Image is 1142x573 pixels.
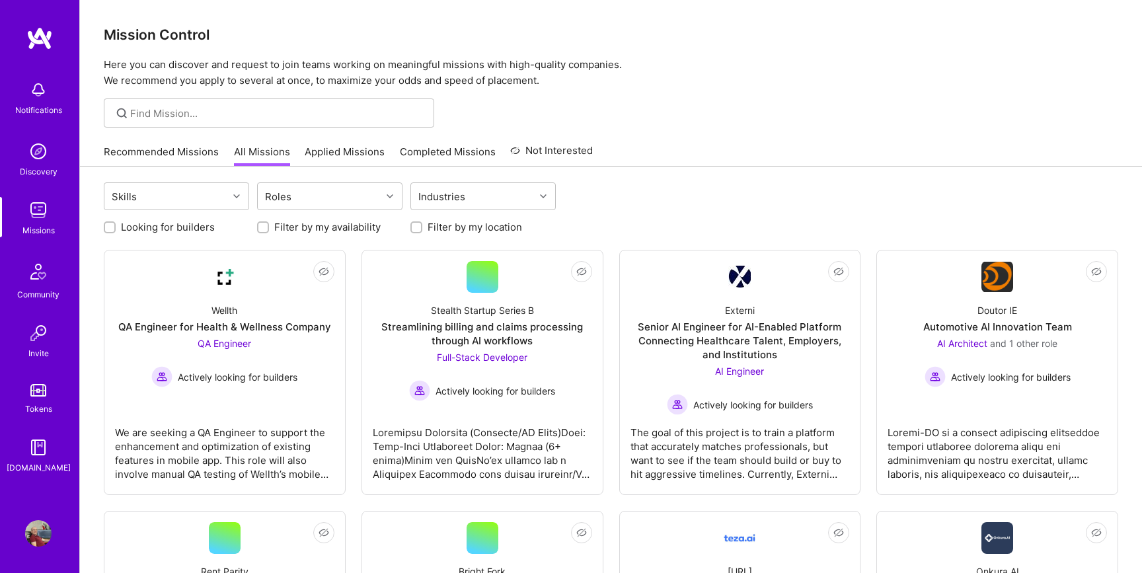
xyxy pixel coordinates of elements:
[436,384,555,398] span: Actively looking for builders
[30,384,46,397] img: tokens
[7,461,71,475] div: [DOMAIN_NAME]
[151,366,172,387] img: Actively looking for builders
[409,380,430,401] img: Actively looking for builders
[977,303,1017,317] div: Doutor IE
[715,365,764,377] span: AI Engineer
[198,338,251,349] span: QA Engineer
[108,187,140,206] div: Skills
[104,145,219,167] a: Recommended Missions
[888,261,1107,484] a: Company LogoDoutor IEAutomotive AI Innovation TeamAI Architect and 1 other roleActively looking f...
[540,193,547,200] i: icon Chevron
[274,220,381,234] label: Filter by my availability
[121,220,215,234] label: Looking for builders
[26,26,53,50] img: logo
[25,434,52,461] img: guide book
[981,262,1013,292] img: Company Logo
[22,223,55,237] div: Missions
[431,303,534,317] div: Stealth Startup Series B
[115,261,334,484] a: Company LogoWellthQA Engineer for Health & Wellness CompanyQA Engineer Actively looking for build...
[305,145,385,167] a: Applied Missions
[990,338,1057,349] span: and 1 other role
[725,303,755,317] div: Externi
[373,415,592,481] div: Loremipsu Dolorsita (Consecte/AD Elits)Doei: Temp-Inci Utlaboreet Dolor: Magnaa (6+ enima)Minim v...
[510,143,593,167] a: Not Interested
[25,320,52,346] img: Invite
[25,520,52,547] img: User Avatar
[400,145,496,167] a: Completed Missions
[22,520,55,547] a: User Avatar
[630,320,850,362] div: Senior AI Engineer for AI-Enabled Platform Connecting Healthcare Talent, Employers, and Institutions
[17,287,59,301] div: Community
[630,415,850,481] div: The goal of this project is to train a platform that accurately matches professionals, but want t...
[888,415,1107,481] div: Loremi-DO si a consect adipiscing elitseddoe tempori utlaboree dolorema aliqu eni adminimveniam q...
[833,266,844,277] i: icon EyeClosed
[104,26,1118,43] h3: Mission Control
[234,145,290,167] a: All Missions
[130,106,424,120] input: Find Mission...
[925,366,946,387] img: Actively looking for builders
[118,320,331,334] div: QA Engineer for Health & Wellness Company
[428,220,522,234] label: Filter by my location
[15,103,62,117] div: Notifications
[319,266,329,277] i: icon EyeClosed
[667,394,688,415] img: Actively looking for builders
[415,187,469,206] div: Industries
[104,57,1118,89] p: Here you can discover and request to join teams working on meaningful missions with high-quality ...
[22,256,54,287] img: Community
[951,370,1071,384] span: Actively looking for builders
[209,261,241,293] img: Company Logo
[233,193,240,200] i: icon Chevron
[937,338,987,349] span: AI Architect
[833,527,844,538] i: icon EyeClosed
[437,352,527,363] span: Full-Stack Developer
[25,77,52,103] img: bell
[319,527,329,538] i: icon EyeClosed
[387,193,393,200] i: icon Chevron
[262,187,295,206] div: Roles
[1091,527,1102,538] i: icon EyeClosed
[373,320,592,348] div: Streamlining billing and claims processing through AI workflows
[25,138,52,165] img: discovery
[630,261,850,484] a: Company LogoExterniSenior AI Engineer for AI-Enabled Platform Connecting Healthcare Talent, Emplo...
[115,415,334,481] div: We are seeking a QA Engineer to support the enhancement and optimization of existing features in ...
[576,527,587,538] i: icon EyeClosed
[178,370,297,384] span: Actively looking for builders
[981,522,1013,554] img: Company Logo
[25,197,52,223] img: teamwork
[28,346,49,360] div: Invite
[728,266,751,288] img: Company Logo
[576,266,587,277] i: icon EyeClosed
[20,165,57,178] div: Discovery
[373,261,592,484] a: Stealth Startup Series BStreamlining billing and claims processing through AI workflowsFull-Stack...
[923,320,1072,334] div: Automotive AI Innovation Team
[114,106,130,121] i: icon SearchGrey
[25,402,52,416] div: Tokens
[1091,266,1102,277] i: icon EyeClosed
[693,398,813,412] span: Actively looking for builders
[724,522,755,554] img: Company Logo
[211,303,237,317] div: Wellth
